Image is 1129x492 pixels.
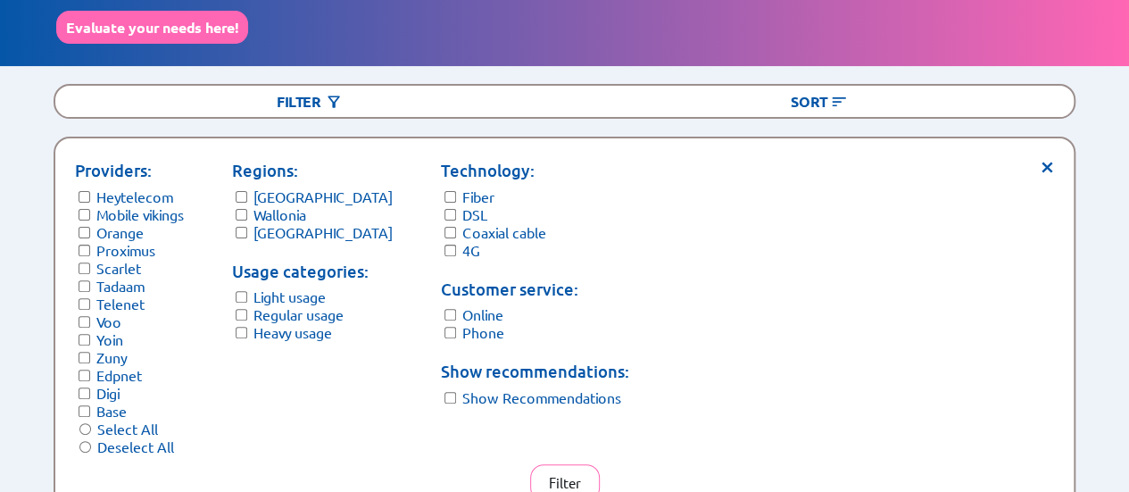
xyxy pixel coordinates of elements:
label: Regular usage [253,305,344,323]
label: Edpnet [96,366,142,384]
button: Evaluate your needs here! [56,11,248,44]
label: 4G [462,241,480,259]
label: Fiber [462,188,494,205]
label: Coaxial cable [462,223,546,241]
label: Mobile vikings [96,205,184,223]
p: Providers: [75,158,184,183]
label: Orange [96,223,144,241]
div: Sort [565,86,1075,117]
div: Filter [55,86,565,117]
label: Heavy usage [253,323,332,341]
label: [GEOGRAPHIC_DATA] [253,188,393,205]
p: Show recommendations: [441,359,629,384]
label: Heytelecom [96,188,173,205]
label: Proximus [96,241,155,259]
label: Digi [96,384,120,402]
label: DSL [462,205,487,223]
label: [GEOGRAPHIC_DATA] [253,223,393,241]
img: Button open the sorting menu [830,93,848,111]
img: Button open the filtering menu [325,93,343,111]
label: Show Recommendations [462,388,621,406]
label: Deselect All [97,438,174,455]
label: Online [462,305,503,323]
p: Customer service: [441,277,629,302]
p: Usage categories: [232,259,393,284]
label: Yoin [96,330,123,348]
label: Wallonia [253,205,306,223]
label: Tadaam [96,277,145,295]
label: Light usage [253,288,326,305]
label: Scarlet [96,259,141,277]
label: Zuny [96,348,127,366]
label: Voo [96,313,121,330]
label: Select All [97,420,158,438]
p: Technology: [441,158,629,183]
p: Regions: [232,158,393,183]
label: Phone [462,323,504,341]
label: Telenet [96,295,145,313]
label: Base [96,402,127,420]
span: × [1039,158,1054,171]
